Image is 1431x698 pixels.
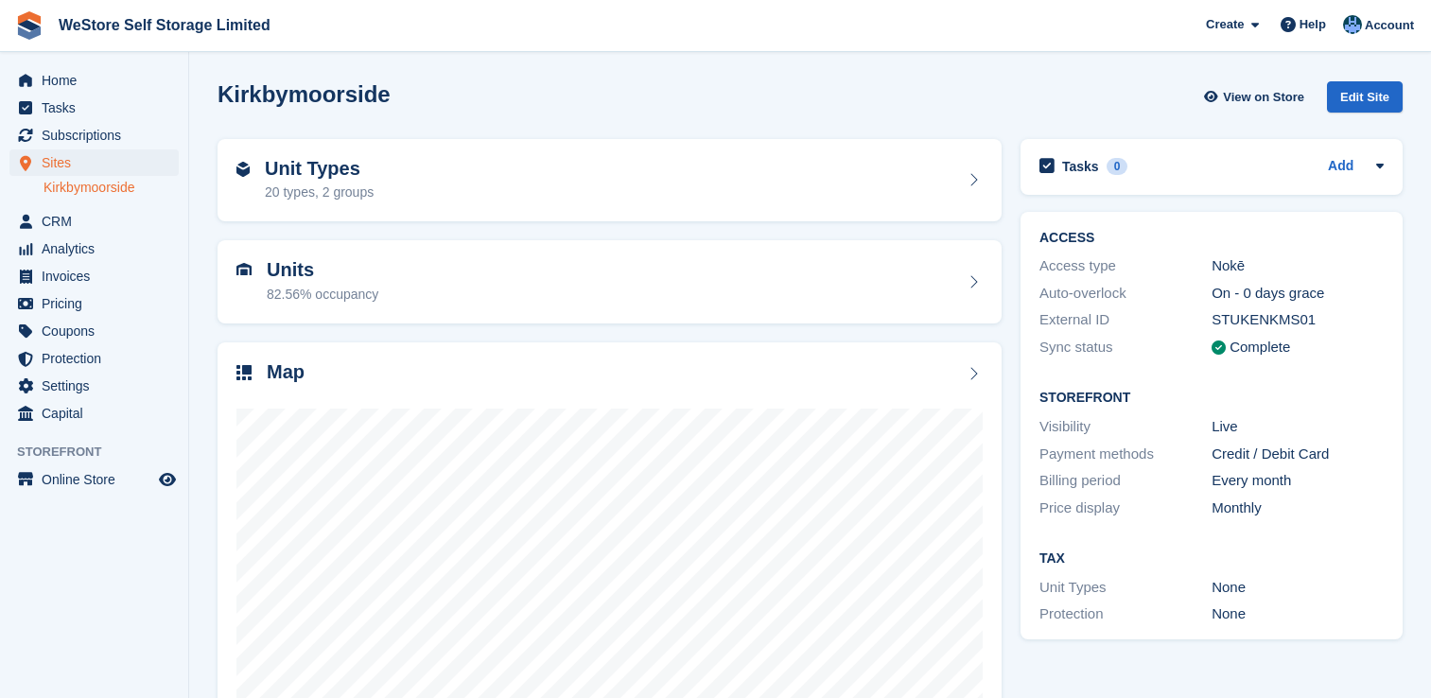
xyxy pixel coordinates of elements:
[1230,337,1290,358] div: Complete
[42,67,155,94] span: Home
[1039,444,1212,465] div: Payment methods
[9,290,179,317] a: menu
[1039,603,1212,625] div: Protection
[1039,551,1384,567] h2: Tax
[9,373,179,399] a: menu
[1343,15,1362,34] img: Joanne Goff
[42,290,155,317] span: Pricing
[9,263,179,289] a: menu
[42,318,155,344] span: Coupons
[44,179,179,197] a: Kirkbymoorside
[9,236,179,262] a: menu
[265,183,374,202] div: 20 types, 2 groups
[42,149,155,176] span: Sites
[9,149,179,176] a: menu
[236,162,250,177] img: unit-type-icn-2b2737a686de81e16bb02015468b77c625bbabd49415b5ef34ead5e3b44a266d.svg
[267,259,378,281] h2: Units
[267,361,305,383] h2: Map
[1212,309,1384,331] div: STUKENKMS01
[1327,81,1403,120] a: Edit Site
[1223,88,1304,107] span: View on Store
[1212,577,1384,599] div: None
[265,158,374,180] h2: Unit Types
[1201,81,1312,113] a: View on Store
[1039,283,1212,305] div: Auto-overlock
[42,345,155,372] span: Protection
[1212,497,1384,519] div: Monthly
[17,443,188,462] span: Storefront
[42,208,155,235] span: CRM
[1039,497,1212,519] div: Price display
[1206,15,1244,34] span: Create
[236,365,252,380] img: map-icn-33ee37083ee616e46c38cad1a60f524a97daa1e2b2c8c0bc3eb3415660979fc1.svg
[1212,255,1384,277] div: Nokē
[51,9,278,41] a: WeStore Self Storage Limited
[1039,337,1212,358] div: Sync status
[1212,283,1384,305] div: On - 0 days grace
[218,139,1002,222] a: Unit Types 20 types, 2 groups
[1039,231,1384,246] h2: ACCESS
[9,400,179,427] a: menu
[9,318,179,344] a: menu
[9,67,179,94] a: menu
[1039,416,1212,438] div: Visibility
[1039,577,1212,599] div: Unit Types
[1365,16,1414,35] span: Account
[9,466,179,493] a: menu
[267,285,378,305] div: 82.56% occupancy
[1039,470,1212,492] div: Billing period
[1039,391,1384,406] h2: Storefront
[1039,255,1212,277] div: Access type
[218,81,391,107] h2: Kirkbymoorside
[42,400,155,427] span: Capital
[236,263,252,276] img: unit-icn-7be61d7bf1b0ce9d3e12c5938cc71ed9869f7b940bace4675aadf7bd6d80202e.svg
[156,468,179,491] a: Preview store
[42,373,155,399] span: Settings
[1212,444,1384,465] div: Credit / Debit Card
[1212,416,1384,438] div: Live
[1300,15,1326,34] span: Help
[42,122,155,148] span: Subscriptions
[9,345,179,372] a: menu
[9,122,179,148] a: menu
[42,466,155,493] span: Online Store
[42,263,155,289] span: Invoices
[1212,603,1384,625] div: None
[1039,309,1212,331] div: External ID
[9,208,179,235] a: menu
[1212,470,1384,492] div: Every month
[15,11,44,40] img: stora-icon-8386f47178a22dfd0bd8f6a31ec36ba5ce8667c1dd55bd0f319d3a0aa187defe.svg
[9,95,179,121] a: menu
[218,240,1002,323] a: Units 82.56% occupancy
[42,236,155,262] span: Analytics
[1107,158,1128,175] div: 0
[1327,81,1403,113] div: Edit Site
[1062,158,1099,175] h2: Tasks
[42,95,155,121] span: Tasks
[1328,156,1353,178] a: Add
